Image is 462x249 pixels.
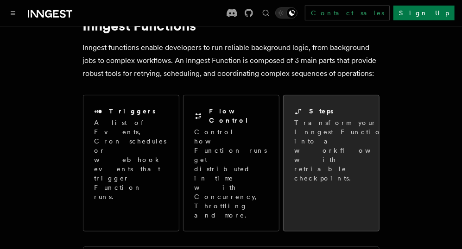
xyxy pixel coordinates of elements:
[310,106,334,116] h2: Steps
[195,127,268,220] p: Control how Function runs get distributed in time with Concurrency, Throttling and more.
[83,95,179,231] a: TriggersA list of Events, Cron schedules or webhook events that trigger Function runs.
[95,118,168,201] p: A list of Events, Cron schedules or webhook events that trigger Function runs.
[393,6,455,20] a: Sign Up
[7,7,19,19] button: Toggle navigation
[275,7,297,19] button: Toggle dark mode
[209,106,268,125] h2: Flow Control
[109,106,156,116] h2: Triggers
[295,118,394,183] p: Transform your Inngest Function into a workflow with retriable checkpoints.
[305,6,390,20] a: Contact sales
[260,7,272,19] button: Find something...
[83,41,380,80] p: Inngest functions enable developers to run reliable background logic, from background jobs to com...
[183,95,279,231] a: Flow ControlControl how Function runs get distributed in time with Concurrency, Throttling and more.
[283,95,380,231] a: StepsTransform your Inngest Function into a workflow with retriable checkpoints.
